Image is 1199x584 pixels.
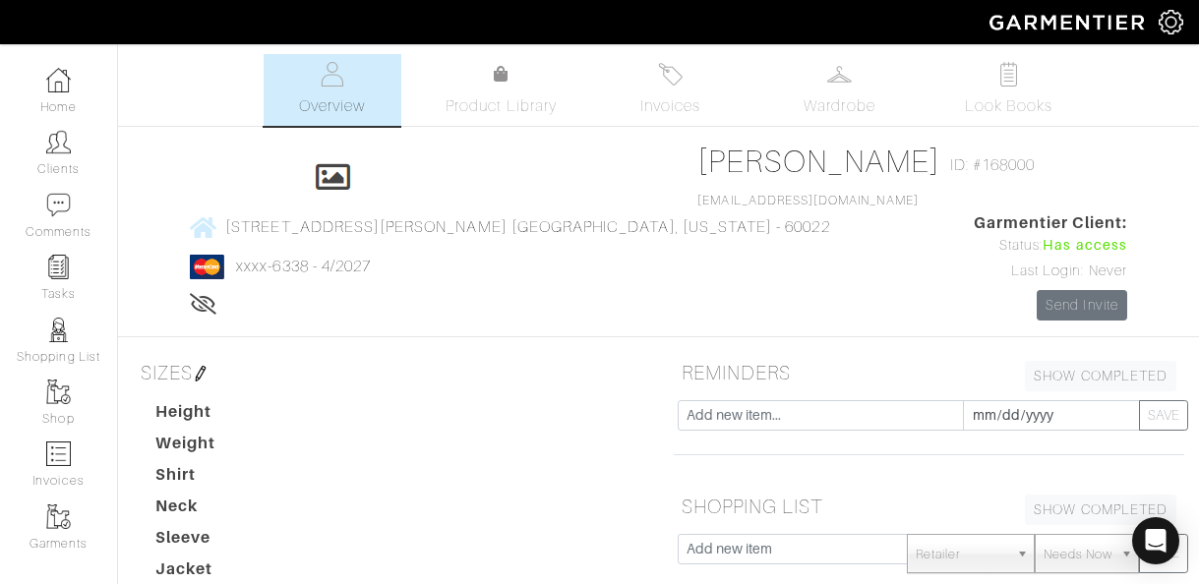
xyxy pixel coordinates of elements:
[46,68,71,92] img: dashboard-icon-dbcd8f5a0b271acd01030246c82b418ddd0df26cd7fceb0bd07c9910d44c42f6.png
[1159,10,1183,34] img: gear-icon-white-bd11855cb880d31180b6d7d6211b90ccbf57a29d726f0c71d8c61bd08dd39cc2.png
[996,62,1021,87] img: todo-9ac3debb85659649dc8f770b8b6100bb5dab4b48dedcbae339e5042a72dfd3cc.svg
[141,400,356,432] dt: Height
[46,380,71,404] img: garments-icon-b7da505a4dc4fd61783c78ac3ca0ef83fa9d6f193b1c9dc38574b1d14d53ca28.png
[264,54,401,126] a: Overview
[193,366,209,381] img: pen-cf24a1663064a2ec1b9c1bd2387e9de7a2fa800b781884d57f21acf72779bad2.png
[940,54,1078,126] a: Look Books
[674,353,1185,392] h5: REMINDERS
[697,144,940,179] a: [PERSON_NAME]
[965,94,1052,118] span: Look Books
[133,353,644,392] h5: SIZES
[674,487,1185,526] h5: SHOPPING LIST
[320,62,344,87] img: basicinfo-40fd8af6dae0f16599ec9e87c0ef1c0a1fdea2edbe929e3d69a839185d80c458.svg
[658,62,683,87] img: orders-27d20c2124de7fd6de4e0e44c1d41de31381a507db9b33961299e4e07d508b8c.svg
[1139,400,1188,431] button: SAVE
[141,495,356,526] dt: Neck
[804,94,874,118] span: Wardrobe
[190,214,829,239] a: [STREET_ADDRESS][PERSON_NAME] [GEOGRAPHIC_DATA], [US_STATE] - 60022
[46,504,71,529] img: garments-icon-b7da505a4dc4fd61783c78ac3ca0ef83fa9d6f193b1c9dc38574b1d14d53ca28.png
[771,54,909,126] a: Wardrobe
[602,54,740,126] a: Invoices
[141,463,356,495] dt: Shirt
[950,153,1036,177] span: ID: #168000
[190,255,224,279] img: mastercard-2c98a0d54659f76b027c6839bea21931c3e23d06ea5b2b5660056f2e14d2f154.png
[1044,535,1112,574] span: Needs Now
[46,255,71,279] img: reminder-icon-8004d30b9f0a5d33ae49ab947aed9ed385cf756f9e5892f1edd6e32f2345188e.png
[1025,361,1176,391] a: SHOW COMPLETED
[1132,517,1179,564] div: Open Intercom Messenger
[46,193,71,217] img: comment-icon-a0a6a9ef722e966f86d9cbdc48e553b5cf19dbc54f86b18d962a5391bc8f6eb6.png
[678,400,965,431] input: Add new item...
[446,94,557,118] span: Product Library
[225,218,829,236] span: [STREET_ADDRESS][PERSON_NAME] [GEOGRAPHIC_DATA], [US_STATE] - 60022
[974,235,1127,257] div: Status:
[827,62,852,87] img: wardrobe-487a4870c1b7c33e795ec22d11cfc2ed9d08956e64fb3008fe2437562e282088.svg
[141,526,356,557] dt: Sleeve
[1043,235,1127,257] span: Has access
[697,194,918,207] a: [EMAIL_ADDRESS][DOMAIN_NAME]
[46,318,71,342] img: stylists-icon-eb353228a002819b7ec25b43dbf5f0378dd9e0616d9560372ff212230b889e62.png
[299,94,365,118] span: Overview
[1025,495,1176,525] a: SHOW COMPLETED
[980,5,1159,39] img: garmentier-logo-header-white-b43fb05a5012e4ada735d5af1a66efaba907eab6374d6393d1fbf88cb4ef424d.png
[916,535,1008,574] span: Retailer
[141,432,356,463] dt: Weight
[1037,290,1127,321] a: Send Invite
[678,534,908,564] input: Add new item
[974,211,1127,235] span: Garmentier Client:
[236,258,371,275] a: xxxx-6338 - 4/2027
[974,261,1127,282] div: Last Login: Never
[46,441,71,466] img: orders-icon-0abe47150d42831381b5fb84f609e132dff9fe21cb692f30cb5eec754e2cba89.png
[640,94,700,118] span: Invoices
[433,63,570,118] a: Product Library
[46,130,71,154] img: clients-icon-6bae9207a08558b7cb47a8932f037763ab4055f8c8b6bfacd5dc20c3e0201464.png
